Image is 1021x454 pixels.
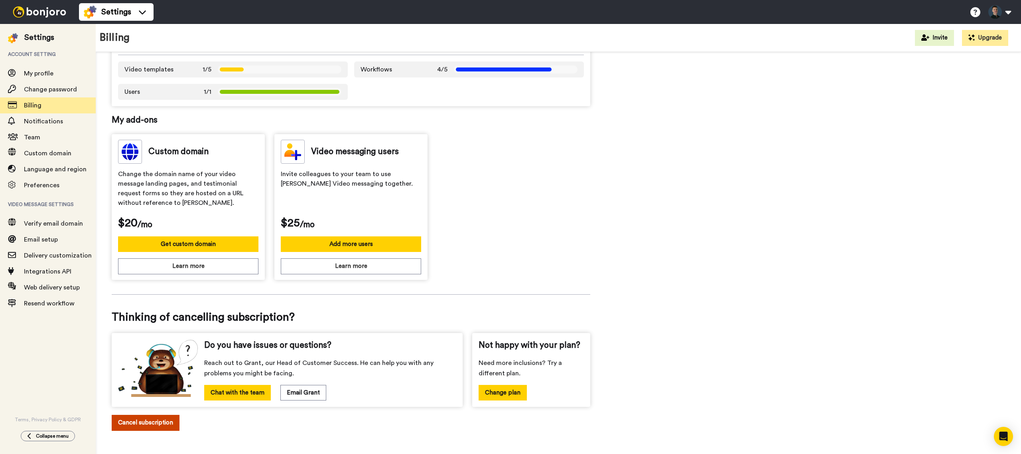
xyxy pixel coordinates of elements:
[479,358,584,379] span: Need more inclusions? Try a different plan.
[479,385,527,400] button: Change plan
[124,65,173,74] span: Video templates
[479,339,580,351] span: Not happy with your plan?
[118,258,258,274] button: Learn more
[118,215,138,231] span: $20
[24,86,77,93] span: Change password
[148,146,209,158] span: Custom domain
[10,6,69,18] img: bj-logo-header-white.svg
[24,134,40,141] span: Team
[24,32,54,43] div: Settings
[281,169,421,209] span: Invite colleagues to your team to use [PERSON_NAME] Video messaging together.
[24,284,80,291] span: Web delivery setup
[300,219,315,231] span: /mo
[204,87,211,97] span: 1/1
[124,87,140,97] span: Users
[118,140,142,164] img: custom-domain.svg
[24,118,63,125] span: Notifications
[915,30,954,46] button: Invite
[101,6,131,18] span: Settings
[36,433,69,439] span: Collapse menu
[24,252,92,259] span: Delivery customization
[962,30,1008,46] button: Upgrade
[21,431,75,441] button: Collapse menu
[24,300,75,307] span: Resend workflow
[24,150,71,157] span: Custom domain
[203,65,211,74] span: 1/5
[281,258,421,274] button: Learn more
[24,182,59,188] span: Preferences
[112,415,590,442] a: Cancel subscription
[118,236,258,252] button: Get custom domain
[24,102,41,109] span: Billing
[994,427,1013,446] div: Open Intercom Messenger
[24,70,53,77] span: My profile
[24,268,71,275] span: Integrations API
[24,236,58,243] span: Email setup
[281,140,305,164] img: team-members.svg
[204,339,331,351] span: Do you have issues or questions?
[311,146,399,158] span: Video messaging users
[112,309,590,325] span: Thinking of cancelling subscription?
[280,385,326,400] button: Email Grant
[24,220,83,227] span: Verify email domain
[118,169,258,209] span: Change the domain name of your video message landing pages, and testimonial request forms so they...
[8,33,18,43] img: settings-colored.svg
[437,65,447,74] span: 4/5
[84,6,97,18] img: settings-colored.svg
[281,215,300,231] span: $25
[118,339,198,397] img: cs-bear.png
[204,385,271,400] button: Chat with the team
[112,114,590,126] span: My add-ons
[100,32,130,44] h1: Billing
[281,236,421,252] button: Add more users
[204,358,456,379] span: Reach out to Grant, our Head of Customer Success. He can help you with any problems you might be ...
[361,65,392,74] span: Workflows
[138,219,152,231] span: /mo
[24,166,87,172] span: Language and region
[112,415,179,430] button: Cancel subscription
